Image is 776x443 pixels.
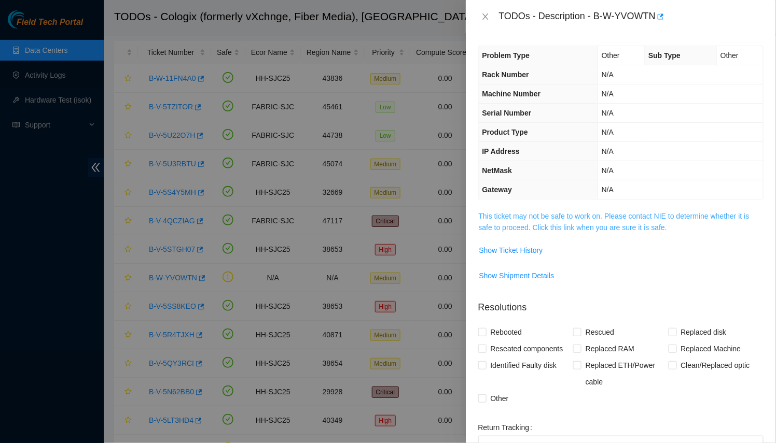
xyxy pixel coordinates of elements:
[478,12,493,22] button: Close
[479,245,543,256] span: Show Ticket History
[602,166,614,175] span: N/A
[602,90,614,98] span: N/A
[478,419,537,436] label: Return Tracking
[479,267,555,284] button: Show Shipment Details
[602,185,614,194] span: N/A
[478,292,764,315] p: Resolutions
[479,212,750,232] a: This ticket may not be safe to work on. Please contact NIE to determine whether it is safe to pro...
[677,324,731,340] span: Replaced disk
[581,357,668,390] span: Replaced ETH/Power cable
[487,390,513,407] span: Other
[648,51,681,60] span: Sub Type
[602,147,614,155] span: N/A
[482,185,512,194] span: Gateway
[479,270,555,281] span: Show Shipment Details
[482,166,512,175] span: NetMask
[581,340,639,357] span: Replaced RAM
[482,147,520,155] span: IP Address
[487,324,526,340] span: Rebooted
[499,8,764,25] div: TODOs - Description - B-W-YVOWTN
[677,357,754,374] span: Clean/Replaced optic
[602,109,614,117] span: N/A
[677,340,745,357] span: Replaced Machine
[479,242,544,259] button: Show Ticket History
[482,128,528,136] span: Product Type
[602,128,614,136] span: N/A
[482,51,530,60] span: Problem Type
[581,324,618,340] span: Rescued
[487,357,561,374] span: Identified Faulty disk
[481,12,490,21] span: close
[482,109,532,117] span: Serial Number
[602,70,614,79] span: N/A
[487,340,567,357] span: Reseated components
[720,51,739,60] span: Other
[482,70,529,79] span: Rack Number
[482,90,541,98] span: Machine Number
[602,51,620,60] span: Other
